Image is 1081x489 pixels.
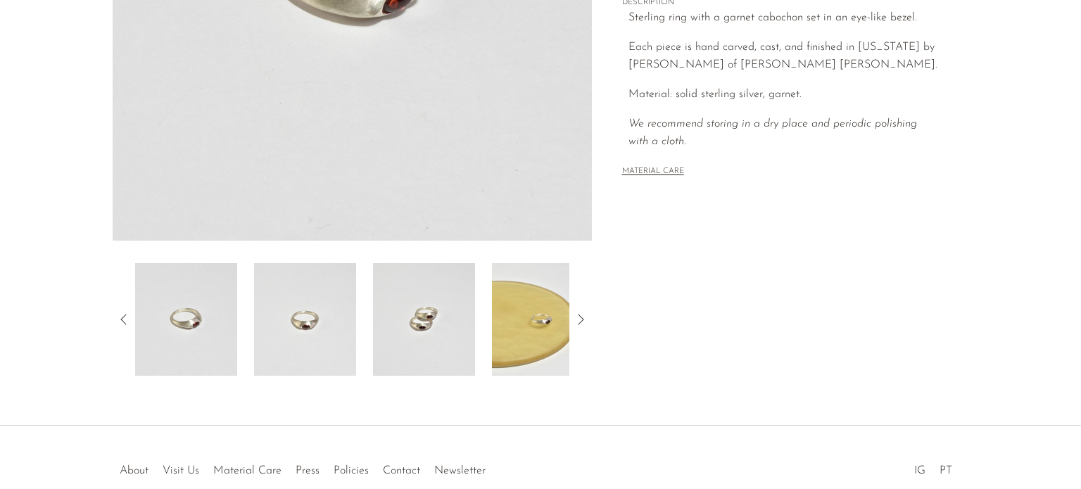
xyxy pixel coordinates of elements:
a: About [120,465,148,476]
a: Contact [383,465,420,476]
a: IG [914,465,925,476]
a: PT [940,465,952,476]
ul: Quick links [113,454,493,481]
img: Garnet Ellipse Ring [373,263,475,376]
p: Sterling ring with a garnet cabochon set in an eye-like bezel. [628,9,939,27]
p: Material: solid sterling silver, garnet. [628,86,939,104]
ul: Social Medias [907,454,959,481]
button: MATERIAL CARE [622,167,684,177]
img: Garnet Ellipse Ring [254,263,356,376]
a: Policies [334,465,369,476]
img: Garnet Ellipse Ring [135,263,237,376]
a: Visit Us [163,465,199,476]
img: Garnet Ellipse Ring [492,263,594,376]
a: Material Care [213,465,282,476]
p: Each piece is hand carved, cast, and finished in [US_STATE] by [PERSON_NAME] of [PERSON_NAME] [PE... [628,39,939,75]
i: We recommend storing in a dry place and periodic polishing with a cloth. [628,118,917,148]
a: Press [296,465,320,476]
